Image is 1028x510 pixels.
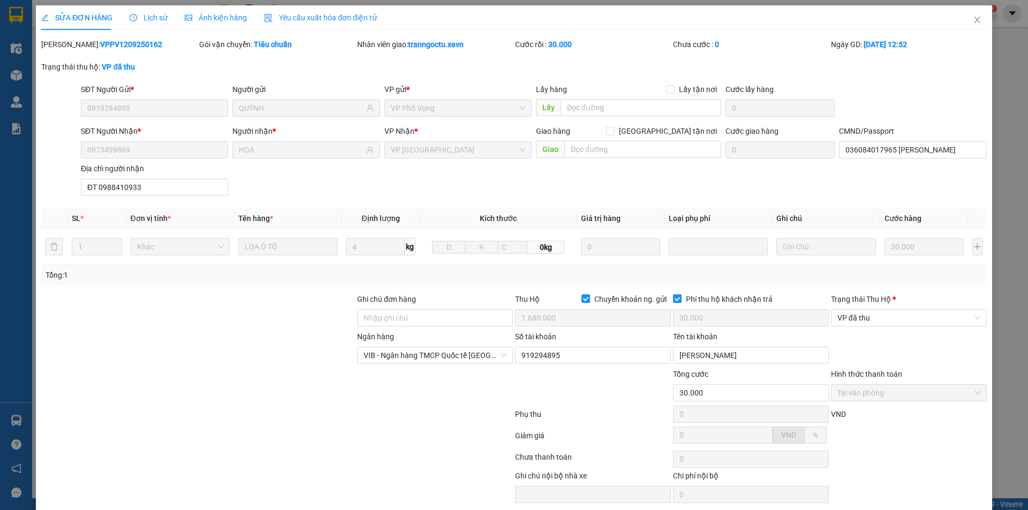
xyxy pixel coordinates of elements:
[561,99,721,116] input: Dọc đường
[384,83,532,95] div: VP gửi
[725,85,774,94] label: Cước lấy hàng
[536,85,567,94] span: Lấy hàng
[536,127,570,135] span: Giao hàng
[264,13,377,22] span: Yêu cầu xuất hóa đơn điện tử
[514,408,672,427] div: Phụ thu
[357,295,416,303] label: Ghi chú đơn hàng
[130,14,137,21] span: clock-circle
[357,332,394,341] label: Ngân hàng
[366,104,374,112] span: user
[480,214,517,223] span: Kích thước
[615,125,721,137] span: [GEOGRAPHIC_DATA] tận nơi
[239,102,364,114] input: Tên người gửi
[361,214,399,223] span: Định lượng
[725,100,835,117] input: Cước lấy hàng
[581,238,661,255] input: 0
[831,293,987,305] div: Trạng thái Thu Hộ
[41,61,237,73] div: Trạng thái thu hộ:
[831,410,846,418] span: VND
[81,163,228,174] div: Địa chỉ người nhận
[357,309,513,326] input: Ghi chú đơn hàng
[232,125,380,137] div: Người nhận
[405,238,415,255] span: kg
[527,241,564,254] span: 0kg
[357,39,513,50] div: Nhân viên giao:
[972,238,982,255] button: plus
[837,310,980,326] span: VP đã thu
[781,431,796,439] span: VND
[232,83,380,95] div: Người gửi
[725,141,835,158] input: Cước giao hàng
[72,214,80,223] span: SL
[131,214,171,223] span: Đơn vị tính
[46,238,63,255] button: delete
[831,39,987,50] div: Ngày GD:
[515,39,671,50] div: Cước rồi :
[100,40,162,49] b: VPPV1209250162
[515,347,671,364] input: Số tài khoản
[465,241,498,254] input: R
[137,239,223,255] span: Khác
[673,347,829,364] input: Tên tài khoản
[776,238,875,255] input: Ghi Chú
[831,370,902,378] label: Hình thức thanh toán
[725,127,778,135] label: Cước giao hàng
[772,208,880,229] th: Ghi chú
[536,141,564,158] span: Giao
[973,16,981,24] span: close
[81,125,228,137] div: SĐT Người Nhận
[432,241,465,254] input: D
[408,40,464,49] b: tranngoctu.xevn
[514,451,672,470] div: Chưa thanh toán
[239,144,364,156] input: Tên người nhận
[130,13,168,22] span: Lịch sử
[515,295,540,303] span: Thu Hộ
[673,370,708,378] span: Tổng cước
[102,63,135,71] b: VP đã thu
[962,5,992,35] button: Close
[675,83,721,95] span: Lấy tận nơi
[564,141,721,158] input: Dọc đường
[536,99,561,116] span: Lấy
[885,214,921,223] span: Cước hàng
[715,40,719,49] b: 0
[238,238,337,255] input: VD: Bàn, Ghế
[839,125,986,137] div: CMND/Passport
[885,238,964,255] input: 0
[864,40,907,49] b: [DATE] 12:52
[254,40,292,49] b: Tiêu chuẩn
[837,385,980,401] span: Tại văn phòng
[238,214,273,223] span: Tên hàng
[813,431,818,439] span: %
[590,293,671,305] span: Chuyển khoản ng. gửi
[41,14,49,21] span: edit
[81,83,228,95] div: SĐT Người Gửi
[199,39,355,50] div: Gói vận chuyển:
[515,470,671,486] div: Ghi chú nội bộ nhà xe
[81,179,228,196] input: Địa chỉ của người nhận
[673,470,829,486] div: Chi phí nội bộ
[548,40,572,49] b: 30.000
[366,146,374,154] span: user
[673,39,829,50] div: Chưa cước :
[391,142,525,158] span: VP Nam Định
[364,347,507,363] span: VIB - Ngân hàng TMCP Quốc tế Việt Nam
[185,14,192,21] span: picture
[41,13,112,22] span: SỬA ĐƠN HÀNG
[682,293,777,305] span: Phí thu hộ khách nhận trả
[514,430,672,448] div: Giảm giá
[391,100,525,116] span: VP Phố Vọng
[41,39,197,50] div: [PERSON_NAME]:
[497,241,527,254] input: C
[673,332,717,341] label: Tên tài khoản
[384,127,414,135] span: VP Nhận
[185,13,247,22] span: Ảnh kiện hàng
[46,269,397,281] div: Tổng: 1
[581,214,621,223] span: Giá trị hàng
[515,332,556,341] label: Số tài khoản
[664,208,772,229] th: Loại phụ phí
[264,14,273,22] img: icon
